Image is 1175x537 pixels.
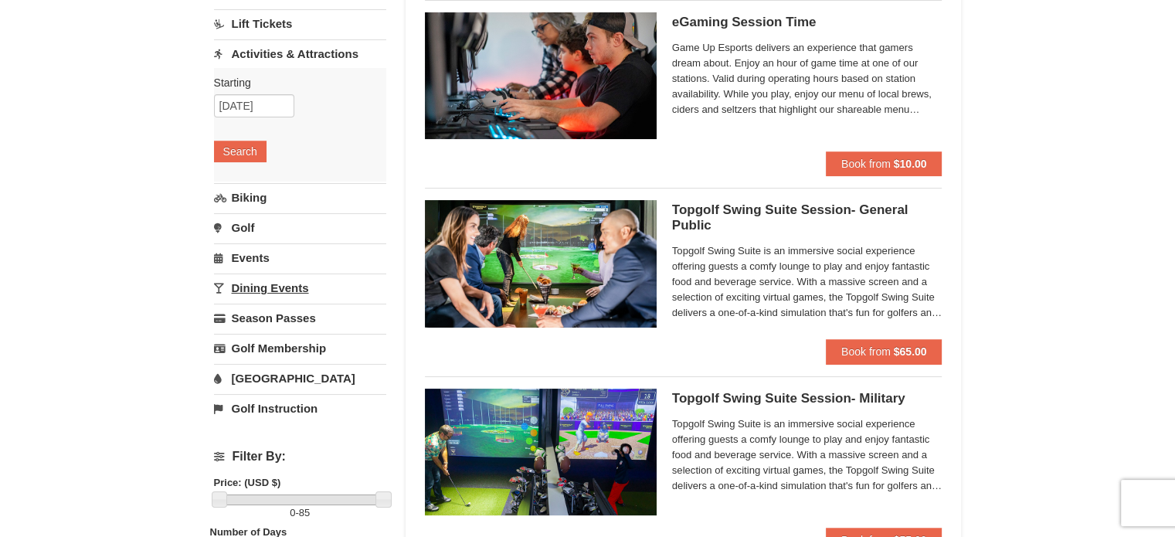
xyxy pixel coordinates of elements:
[672,40,942,117] span: Game Up Esports delivers an experience that gamers dream about. Enjoy an hour of game time at one...
[672,243,942,321] span: Topgolf Swing Suite is an immersive social experience offering guests a comfy lounge to play and ...
[214,394,386,423] a: Golf Instruction
[214,477,281,488] strong: Price: (USD $)
[214,243,386,272] a: Events
[672,15,942,30] h5: eGaming Session Time
[894,158,927,170] strong: $10.00
[214,75,375,90] label: Starting
[214,450,386,464] h4: Filter By:
[425,200,657,327] img: 19664770-17-d333e4c3.jpg
[290,507,295,518] span: 0
[214,304,386,332] a: Season Passes
[826,151,942,176] button: Book from $10.00
[214,364,386,393] a: [GEOGRAPHIC_DATA]
[425,389,657,515] img: 19664770-40-fe46a84b.jpg
[894,345,927,358] strong: $65.00
[672,416,942,494] span: Topgolf Swing Suite is an immersive social experience offering guests a comfy lounge to play and ...
[841,158,891,170] span: Book from
[299,507,310,518] span: 85
[672,391,942,406] h5: Topgolf Swing Suite Session- Military
[214,9,386,38] a: Lift Tickets
[214,213,386,242] a: Golf
[672,202,942,233] h5: Topgolf Swing Suite Session- General Public
[425,12,657,139] img: 19664770-34-0b975b5b.jpg
[214,39,386,68] a: Activities & Attractions
[214,183,386,212] a: Biking
[841,345,891,358] span: Book from
[214,334,386,362] a: Golf Membership
[826,339,942,364] button: Book from $65.00
[214,274,386,302] a: Dining Events
[214,505,386,521] label: -
[214,141,267,162] button: Search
